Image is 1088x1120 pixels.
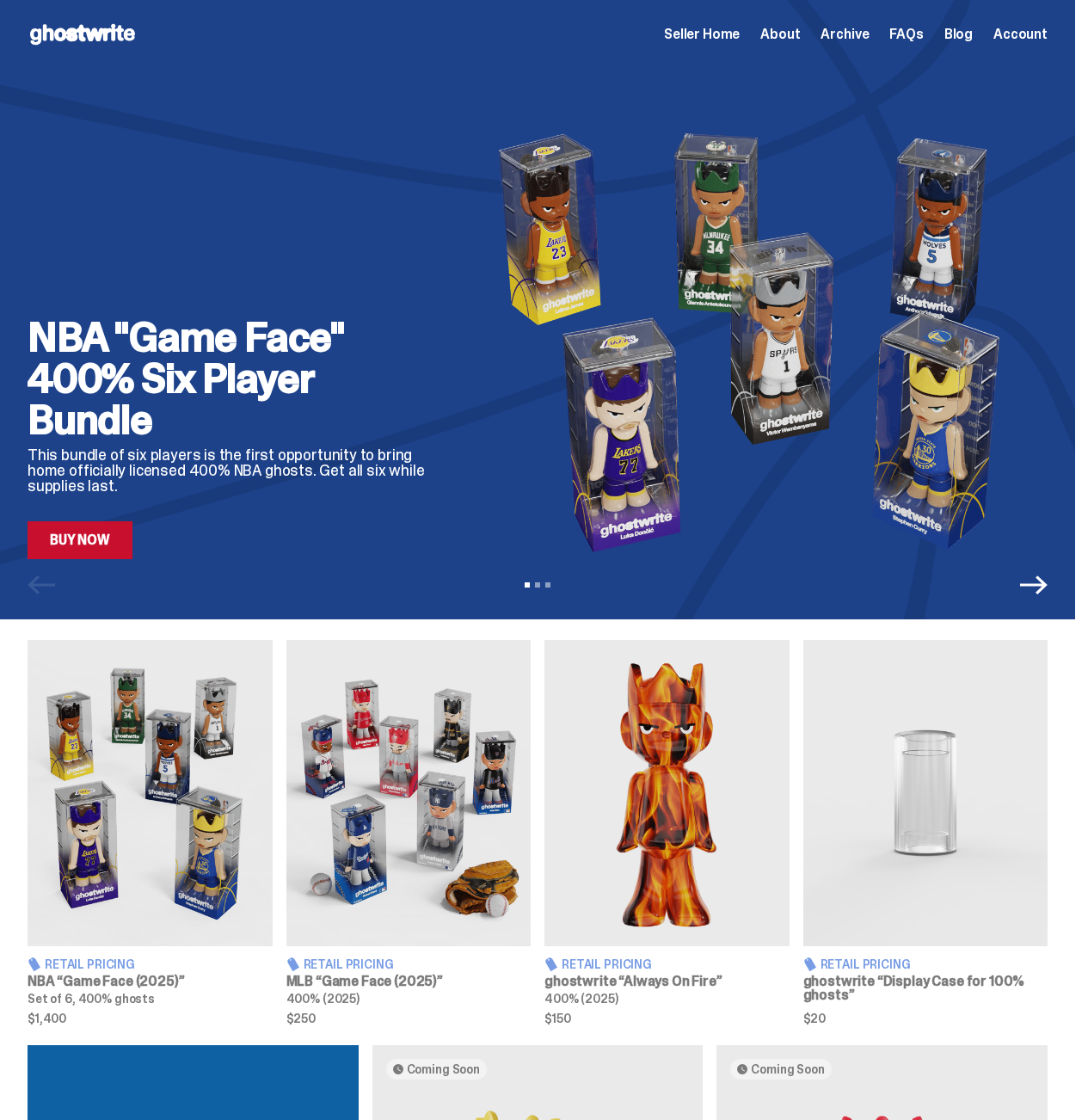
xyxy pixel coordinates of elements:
span: Retail Pricing [45,958,135,970]
h3: ghostwrite “Display Case for 100% ghosts” [803,975,1048,1002]
span: Coming Soon [407,1062,480,1076]
img: Always On Fire [544,640,790,946]
h3: NBA “Game Face (2025)” [28,975,273,988]
h2: NBA "Game Face" 400% Six Player Bundle [28,317,441,440]
span: $1,400 [28,1012,273,1025]
h3: MLB “Game Face (2025)” [286,975,532,988]
span: $150 [544,1012,790,1025]
img: Game Face (2025) [286,640,532,946]
a: Account [993,28,1048,41]
a: Blog [944,28,973,41]
a: About [760,28,800,41]
a: Archive [821,28,869,41]
a: Always On Fire Retail Pricing [544,640,790,1025]
a: Game Face (2025) Retail Pricing [286,640,532,1025]
button: View slide 1 [525,582,530,588]
img: NBA "Game Face" 400% Six Player Bundle [469,125,1048,559]
p: This bundle of six players is the first opportunity to bring home officially licensed 400% NBA gh... [28,447,441,494]
a: Buy Now [28,521,132,559]
span: Retail Pricing [562,958,652,970]
img: Display Case for 100% ghosts [803,640,1048,946]
button: View slide 2 [535,582,540,588]
span: Coming Soon [751,1062,824,1076]
span: 400% (2025) [286,991,360,1006]
a: Display Case for 100% ghosts Retail Pricing [803,640,1048,1025]
span: Set of 6, 400% ghosts [28,991,155,1006]
span: $20 [803,1012,1048,1025]
h3: ghostwrite “Always On Fire” [544,975,790,988]
span: Retail Pricing [821,958,911,970]
a: Game Face (2025) Retail Pricing [28,640,273,1025]
span: $250 [286,1012,532,1025]
img: Game Face (2025) [28,640,273,946]
span: 400% (2025) [544,991,618,1006]
a: FAQs [889,28,923,41]
span: Retail Pricing [304,958,394,970]
a: Seller Home [664,28,740,41]
button: View slide 3 [545,582,550,588]
button: Next [1020,571,1048,599]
